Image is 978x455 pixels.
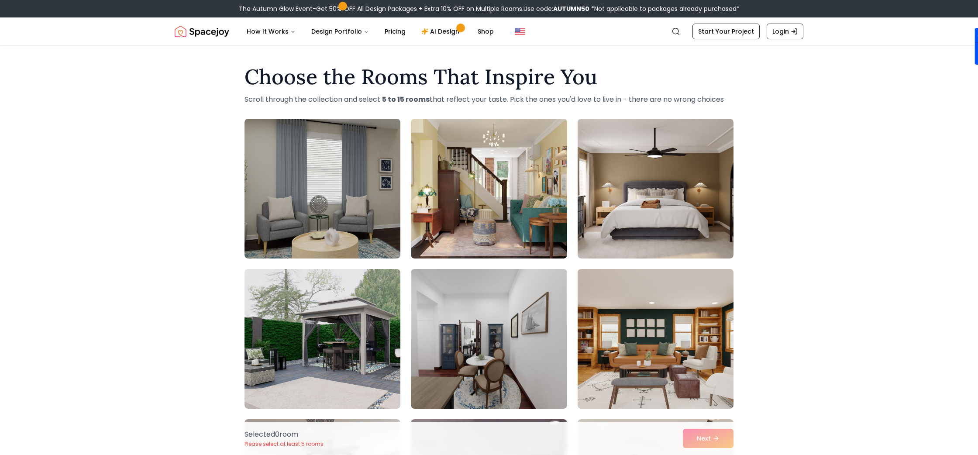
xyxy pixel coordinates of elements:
img: Room room-5 [411,269,567,409]
a: AI Design [414,23,469,40]
a: Start Your Project [692,24,760,39]
p: Please select at least 5 rooms [244,441,324,448]
span: Use code: [523,4,589,13]
button: How It Works [240,23,303,40]
nav: Main [240,23,501,40]
b: AUTUMN50 [553,4,589,13]
img: United States [515,26,525,37]
img: Room room-6 [574,265,737,412]
span: *Not applicable to packages already purchased* [589,4,740,13]
p: Scroll through the collection and select that reflect your taste. Pick the ones you'd love to liv... [244,94,733,105]
img: Room room-2 [411,119,567,259]
p: Selected 0 room [244,429,324,440]
a: Spacejoy [175,23,229,40]
img: Room room-1 [244,119,400,259]
a: Pricing [378,23,413,40]
a: Login [767,24,803,39]
button: Design Portfolio [304,23,376,40]
img: Room room-3 [578,119,733,259]
nav: Global [175,17,803,45]
strong: 5 to 15 rooms [382,94,430,104]
img: Spacejoy Logo [175,23,229,40]
div: The Autumn Glow Event-Get 50% OFF All Design Packages + Extra 10% OFF on Multiple Rooms. [239,4,740,13]
img: Room room-4 [244,269,400,409]
a: Shop [471,23,501,40]
h1: Choose the Rooms That Inspire You [244,66,733,87]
